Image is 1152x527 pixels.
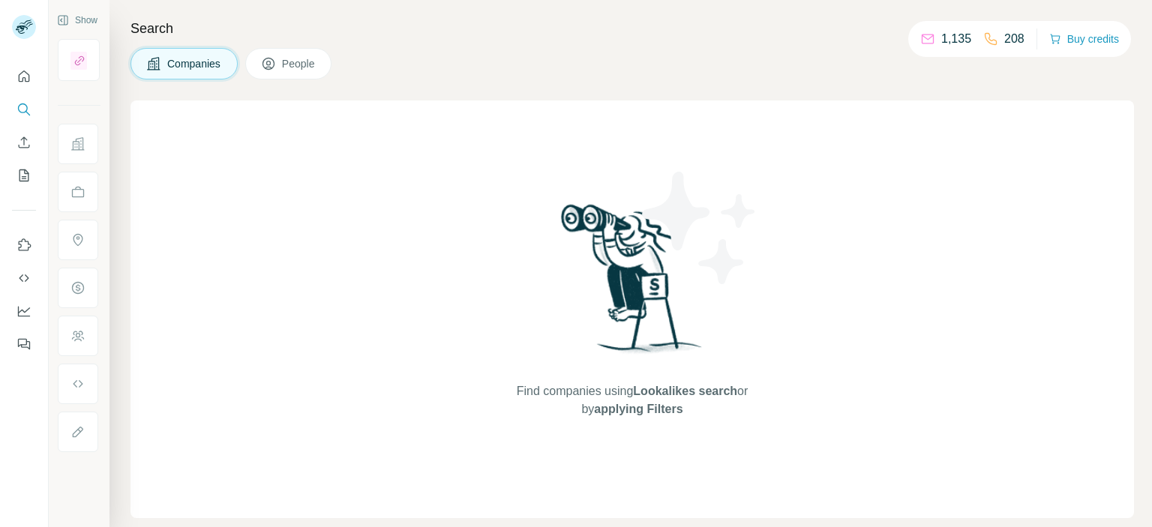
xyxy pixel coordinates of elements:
p: 1,135 [941,30,971,48]
span: applying Filters [594,403,682,415]
img: Surfe Illustration - Woman searching with binoculars [554,200,710,367]
button: Quick start [12,63,36,90]
span: Find companies using or by [512,382,752,418]
span: Lookalikes search [633,385,737,397]
button: Use Surfe on LinkedIn [12,232,36,259]
button: Enrich CSV [12,129,36,156]
p: 208 [1004,30,1024,48]
button: Use Surfe API [12,265,36,292]
button: Show [46,9,108,31]
img: Surfe Illustration - Stars [632,160,767,295]
button: Dashboard [12,298,36,325]
span: Companies [167,56,222,71]
button: Search [12,96,36,123]
button: My lists [12,162,36,189]
h4: Search [130,18,1134,39]
span: People [282,56,316,71]
button: Feedback [12,331,36,358]
button: Buy credits [1049,28,1119,49]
